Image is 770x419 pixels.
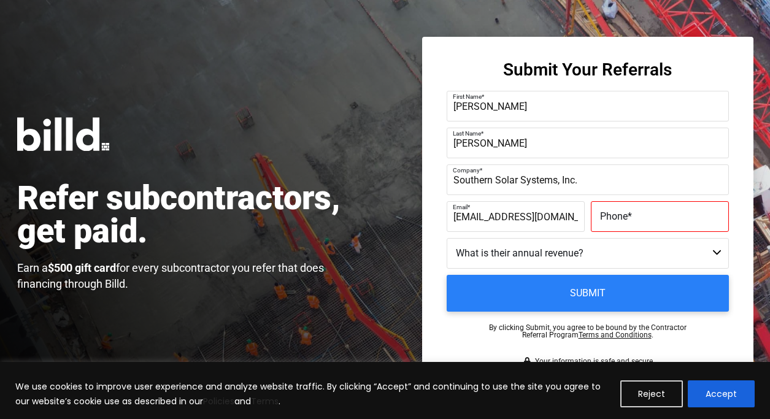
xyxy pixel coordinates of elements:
[15,379,611,409] p: We use cookies to improve user experience and analyze website traffic. By clicking “Accept” and c...
[532,357,653,366] span: Your information is safe and secure
[251,395,279,407] a: Terms
[600,210,628,222] span: Phone
[17,260,348,292] p: Earn a for every subcontractor you refer that does financing through Billd.
[620,380,683,407] button: Reject
[453,204,468,210] span: Email
[447,275,729,312] input: Submit
[17,182,348,248] h1: Refer subcontractors, get paid.
[579,331,652,339] a: Terms and Conditions
[453,130,481,137] span: Last Name
[203,395,234,407] a: Policies
[688,380,755,407] button: Accept
[453,93,482,100] span: First Name
[489,324,687,339] p: By clicking Submit, you agree to be bound by the Contractor Referral Program .
[48,261,116,274] strong: $500 gift card
[453,167,480,174] span: Company
[503,61,672,79] h3: Submit Your Referrals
